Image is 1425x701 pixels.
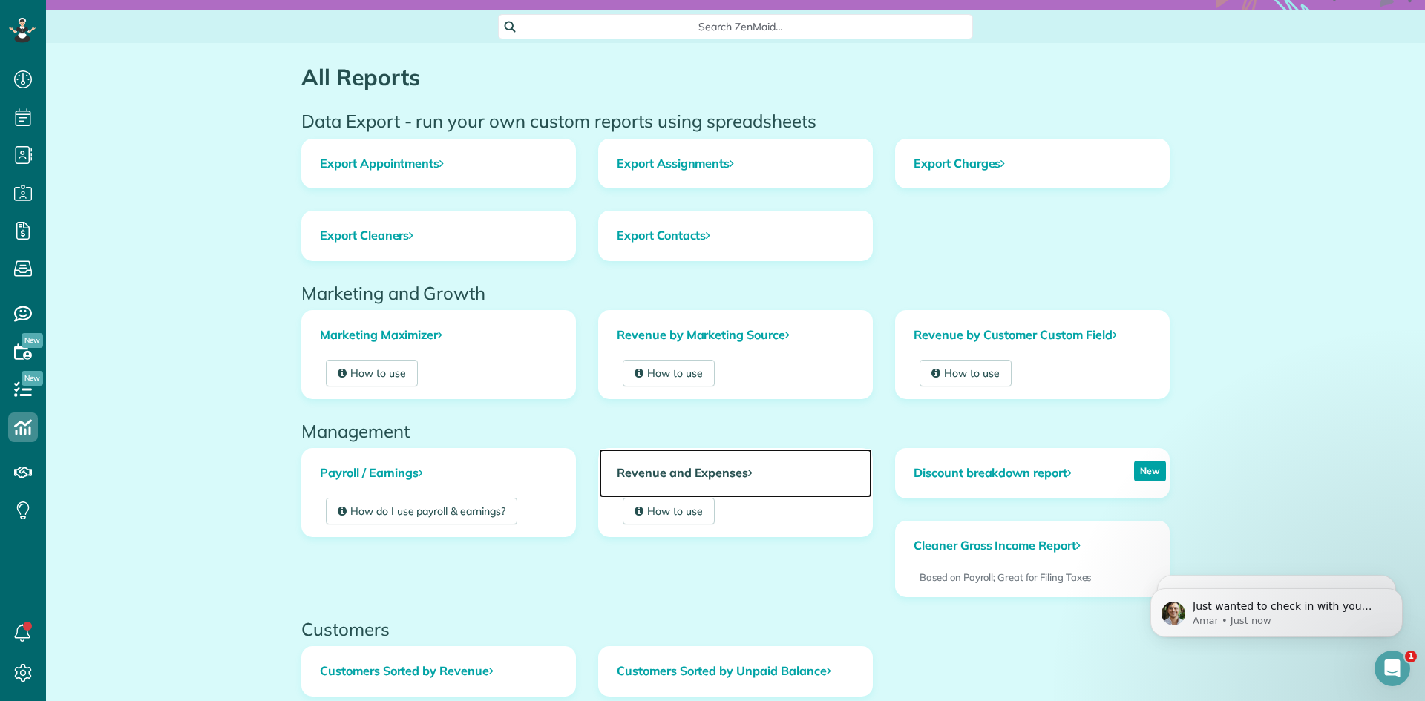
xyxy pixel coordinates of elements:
[623,498,715,524] a: How to use
[301,619,1170,639] h2: Customers
[302,139,575,188] a: Export Appointments
[599,211,872,260] a: Export Contacts
[301,65,1170,90] h1: All Reports
[920,570,1145,585] p: Based on Payroll; Great for Filing Taxes
[896,449,1090,498] a: Discount breakdown report
[896,311,1169,360] a: Revenue by Customer Custom Field
[22,371,43,386] span: New
[301,111,1170,131] h2: Data Export - run your own custom reports using spreadsheets
[302,211,575,260] a: Export Cleaners
[1375,651,1410,686] iframe: Intercom live chat
[302,311,575,360] a: Marketing Maximizer
[896,139,1169,188] a: Export Charges
[920,360,1012,386] a: How to use
[599,449,872,498] a: Revenue and Expenses
[599,139,872,188] a: Export Assignments
[1134,461,1166,481] p: New
[1405,651,1417,662] span: 1
[599,647,872,696] a: Customers Sorted by Unpaid Balance
[1128,557,1425,661] iframe: Intercom notifications message
[896,521,1098,570] a: Cleaner Gross Income Report
[326,498,517,524] a: How do I use payroll & earnings?
[22,333,43,348] span: New
[302,647,575,696] a: Customers Sorted by Revenue
[302,449,575,498] a: Payroll / Earnings
[65,43,252,203] span: Just wanted to check in with you about how things are going: Do you have any questions I can addr...
[623,360,715,386] a: How to use
[65,57,256,70] p: Message from Amar, sent Just now
[301,421,1170,441] h2: Management
[301,283,1170,303] h2: Marketing and Growth
[599,311,872,360] a: Revenue by Marketing Source
[326,360,418,386] a: How to use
